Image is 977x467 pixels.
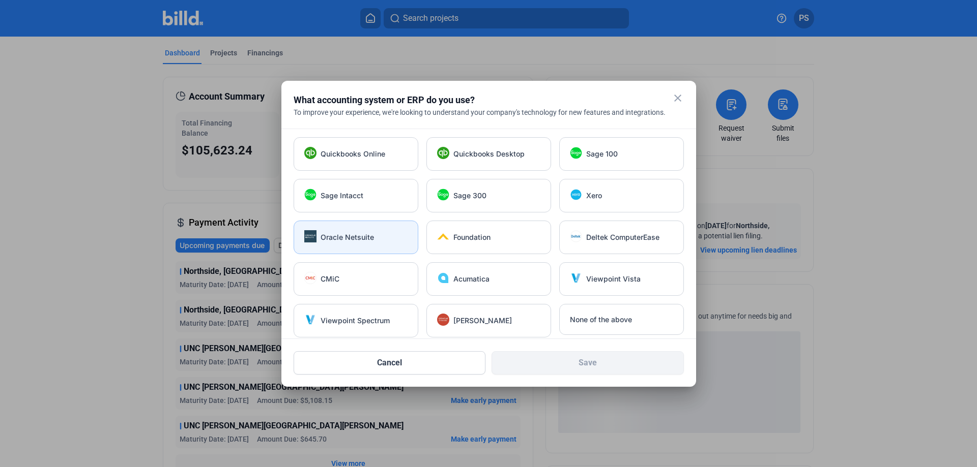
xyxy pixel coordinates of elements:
span: Sage 100 [586,149,618,159]
button: Cancel [294,351,486,375]
span: Sage 300 [453,191,486,201]
span: Viewpoint Vista [586,274,641,284]
span: Oracle Netsuite [321,232,374,242]
span: CMiC [321,274,339,284]
span: Quickbooks Desktop [453,149,525,159]
mat-icon: close [672,92,684,104]
div: What accounting system or ERP do you use? [294,93,658,107]
span: Deltek ComputerEase [586,232,659,242]
span: Quickbooks Online [321,149,385,159]
span: None of the above [570,315,632,325]
span: Acumatica [453,274,490,284]
span: Xero [586,191,602,201]
span: [PERSON_NAME] [453,316,512,326]
span: Foundation [453,232,491,242]
div: To improve your experience, we're looking to understand your company's technology for new feature... [294,107,684,117]
span: Sage Intacct [321,191,363,201]
button: Save [492,351,684,375]
span: Viewpoint Spectrum [321,316,390,326]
